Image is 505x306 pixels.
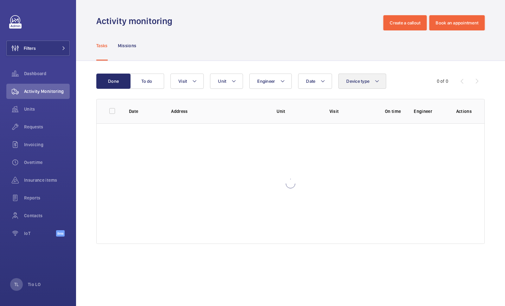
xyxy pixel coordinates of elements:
[171,108,266,114] p: Address
[24,195,70,201] span: Reports
[346,79,369,84] span: Device type
[118,42,137,49] p: Missions
[6,41,70,56] button: Filters
[14,281,19,288] p: TL
[414,108,446,114] p: Engineer
[130,74,164,89] button: To do
[96,15,176,27] h1: Activity monitoring
[24,45,36,51] span: Filters
[437,78,448,84] div: 0 of 0
[56,230,65,237] span: Beta
[129,108,161,114] p: Date
[96,74,131,89] button: Done
[257,79,275,84] span: Engineer
[382,108,404,114] p: On time
[329,108,372,114] p: Visit
[429,15,485,30] button: Book an appointment
[24,177,70,183] span: Insurance items
[218,79,226,84] span: Unit
[306,79,315,84] span: Date
[170,74,204,89] button: Visit
[249,74,292,89] button: Engineer
[338,74,386,89] button: Device type
[28,281,41,288] p: Tio LO
[24,88,70,94] span: Activity Monitoring
[24,70,70,77] span: Dashboard
[96,42,108,49] p: Tasks
[24,212,70,219] span: Contacts
[277,108,319,114] p: Unit
[24,141,70,148] span: Invoicing
[383,15,427,30] button: Create a callout
[210,74,243,89] button: Unit
[24,124,70,130] span: Requests
[24,159,70,166] span: Overtime
[456,108,472,114] p: Actions
[178,79,187,84] span: Visit
[24,106,70,112] span: Units
[24,230,56,237] span: IoT
[298,74,332,89] button: Date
